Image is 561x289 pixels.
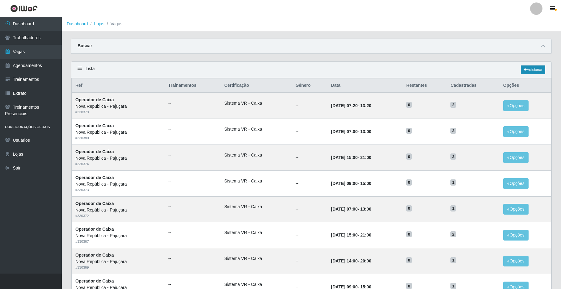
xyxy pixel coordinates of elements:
li: Sistema VR - Caixa [224,281,288,288]
li: Sistema VR - Caixa [224,229,288,236]
button: Opções [503,152,529,163]
span: 2 [450,231,456,237]
strong: - [331,129,371,134]
strong: Operador de Caixa [75,279,114,283]
span: 3 [450,128,456,134]
td: -- [292,196,327,222]
strong: - [331,181,371,186]
img: CoreUI Logo [10,5,38,12]
span: 0 [406,205,412,212]
div: # 330379 [75,110,161,115]
strong: - [331,103,371,108]
th: Ref [72,78,165,93]
div: Nova República - Pajuçara [75,155,161,161]
strong: Buscar [78,43,92,48]
span: 1 [450,257,456,263]
time: 21:00 [360,155,371,160]
time: [DATE] 07:00 [331,129,358,134]
strong: Operador de Caixa [75,253,114,258]
th: Certificação [221,78,292,93]
div: # 330374 [75,161,161,167]
time: 13:00 [360,207,371,212]
ul: -- [168,126,217,132]
time: 21:00 [360,232,371,237]
div: Nova República - Pajuçara [75,207,161,213]
time: [DATE] 15:00 [331,155,358,160]
div: Nova República - Pajuçara [75,258,161,265]
li: Sistema VR - Caixa [224,203,288,210]
strong: - [331,258,371,263]
li: Sistema VR - Caixa [224,100,288,107]
li: Sistema VR - Caixa [224,152,288,158]
td: -- [292,222,327,248]
td: -- [292,93,327,119]
button: Opções [503,178,529,189]
div: # 330367 [75,239,161,244]
div: # 330369 [75,265,161,270]
strong: - [331,232,371,237]
ul: -- [168,152,217,158]
div: # 330372 [75,213,161,219]
span: 3 [450,153,456,160]
th: Opções [500,78,551,93]
th: Gênero [292,78,327,93]
div: Nova República - Pajuçara [75,129,161,136]
nav: breadcrumb [62,17,561,31]
button: Opções [503,230,529,241]
strong: Operador de Caixa [75,149,114,154]
button: Opções [503,256,529,266]
span: 1 [450,205,456,212]
th: Trainamentos [165,78,221,93]
time: 13:00 [360,129,371,134]
span: 0 [406,179,412,186]
button: Opções [503,204,529,215]
ul: -- [168,178,217,184]
span: 0 [406,128,412,134]
td: -- [292,119,327,145]
ul: -- [168,203,217,210]
th: Data [327,78,403,93]
div: # 330380 [75,136,161,141]
li: Vagas [104,21,123,27]
time: 20:00 [360,258,371,263]
span: 0 [406,257,412,263]
strong: Operador de Caixa [75,175,114,180]
span: 0 [406,102,412,108]
td: -- [292,248,327,274]
span: 0 [406,231,412,237]
button: Opções [503,126,529,137]
span: 1 [450,179,456,186]
time: 15:00 [360,181,371,186]
time: 13:20 [360,103,371,108]
span: 1 [450,283,456,289]
strong: - [331,155,371,160]
time: [DATE] 14:00 [331,258,358,263]
div: Nova República - Pajuçara [75,103,161,110]
time: [DATE] 07:00 [331,207,358,212]
ul: -- [168,100,217,107]
li: Sistema VR - Caixa [224,178,288,184]
time: [DATE] 07:20 [331,103,358,108]
span: 0 [406,283,412,289]
strong: Operador de Caixa [75,123,114,128]
a: Lojas [94,21,104,26]
strong: Operador de Caixa [75,201,114,206]
ul: -- [168,281,217,288]
ul: -- [168,255,217,262]
time: [DATE] 15:00 [331,232,358,237]
strong: - [331,207,371,212]
td: -- [292,170,327,196]
li: Sistema VR - Caixa [224,255,288,262]
button: Opções [503,100,529,111]
th: Restantes [403,78,447,93]
div: # 330373 [75,187,161,193]
a: Dashboard [67,21,88,26]
strong: Operador de Caixa [75,227,114,232]
span: 2 [450,102,456,108]
strong: Operador de Caixa [75,97,114,102]
div: Lista [71,62,551,78]
li: Sistema VR - Caixa [224,126,288,132]
div: Nova República - Pajuçara [75,232,161,239]
a: Adicionar [521,65,545,74]
ul: -- [168,229,217,236]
